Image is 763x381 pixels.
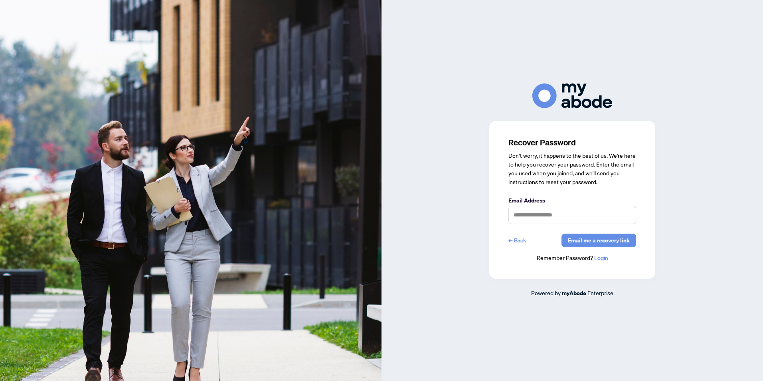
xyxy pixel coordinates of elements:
[508,234,526,247] a: ←Back
[562,289,586,298] a: myAbode
[508,196,636,205] label: Email Address
[587,289,613,296] span: Enterprise
[568,234,630,247] span: Email me a recovery link
[531,289,561,296] span: Powered by
[532,83,612,108] img: ma-logo
[508,137,636,148] h3: Recover Password
[561,234,636,247] button: Email me a recovery link
[508,254,636,263] div: Remember Password?
[594,254,608,262] a: Login
[508,236,512,245] span: ←
[508,151,636,187] div: Don’t worry, it happens to the best of us. We're here to help you recover your password. Enter th...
